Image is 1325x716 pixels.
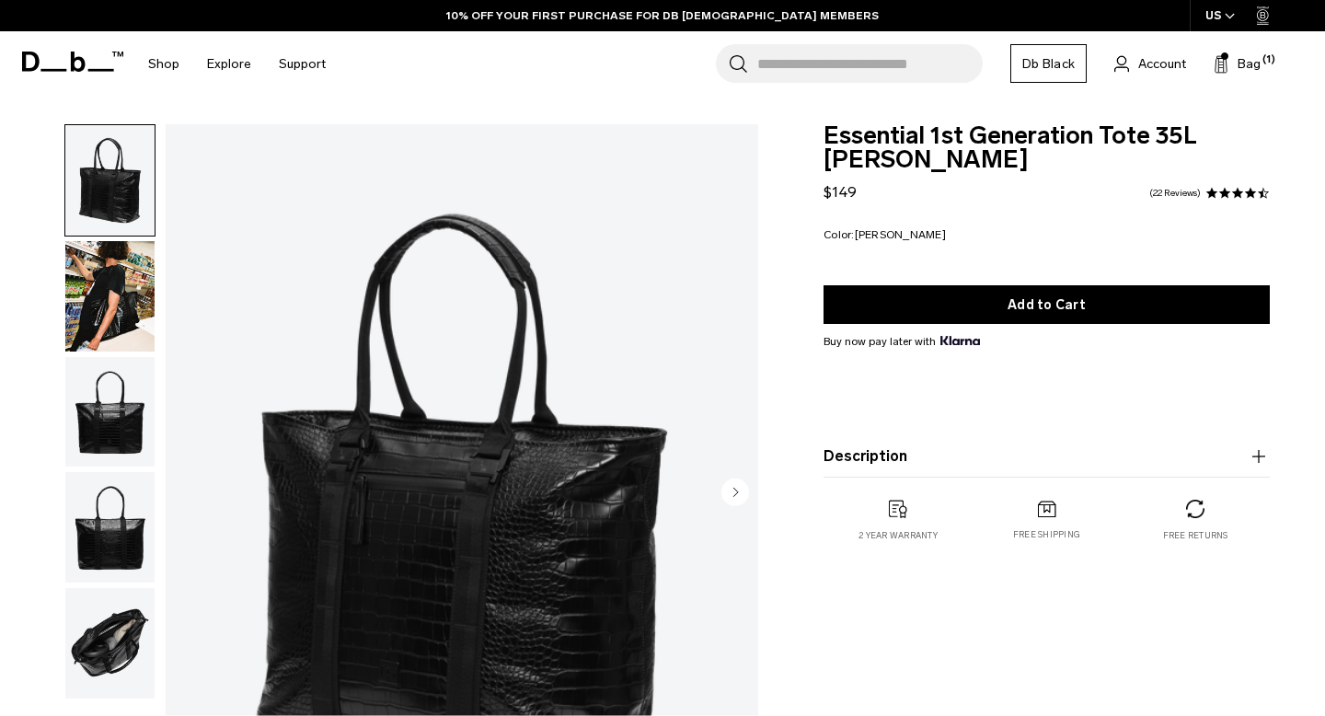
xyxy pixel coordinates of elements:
p: Free returns [1163,529,1228,542]
p: Free shipping [1013,528,1080,541]
button: Next slide [721,479,749,510]
nav: Main Navigation [134,31,340,97]
span: Essential 1st Generation Tote 35L [PERSON_NAME] [824,124,1270,172]
span: $149 [824,183,857,201]
img: Essential 1st Generation Tote 35L C. Anderson [65,588,155,699]
a: Db Black [1010,44,1087,83]
p: 2 year warranty [858,529,938,542]
a: Support [279,31,326,97]
span: (1) [1262,52,1275,68]
a: Account [1114,52,1186,75]
span: Bag [1238,54,1261,74]
button: Add to Cart [824,285,1270,324]
a: Explore [207,31,251,97]
span: [PERSON_NAME] [855,228,946,241]
span: Buy now pay later with [824,333,980,350]
img: Essential 1st Generation Tote 35L C. Anderson [65,125,155,236]
span: Account [1138,54,1186,74]
button: Essential 1st Generation Tote 35L C. Anderson [64,587,156,699]
button: Essential 1st Generation Tote 35L C. Anderson [64,240,156,352]
button: Bag (1) [1214,52,1261,75]
button: Essential 1st Generation Tote 35L C. Anderson [64,356,156,468]
a: 22 reviews [1149,189,1201,198]
img: Essential 1st Generation Tote 35L C. Anderson [65,241,155,352]
a: Shop [148,31,179,97]
a: 10% OFF YOUR FIRST PURCHASE FOR DB [DEMOGRAPHIC_DATA] MEMBERS [446,7,879,24]
img: Essential 1st Generation Tote 35L C. Anderson [65,357,155,468]
button: Essential 1st Generation Tote 35L C. Anderson [64,124,156,237]
button: Essential 1st Generation Tote 35L C. Anderson [64,471,156,583]
img: {"height" => 20, "alt" => "Klarna"} [940,336,980,345]
legend: Color: [824,229,946,240]
img: Essential 1st Generation Tote 35L C. Anderson [65,472,155,583]
button: Description [824,445,1270,468]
